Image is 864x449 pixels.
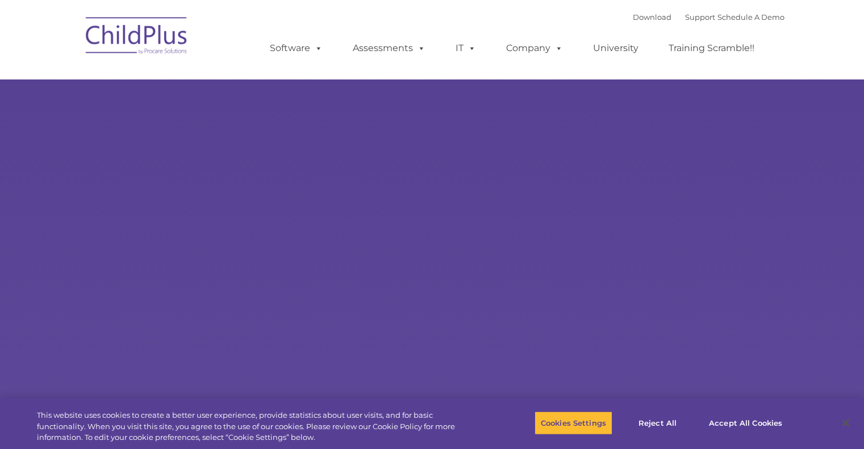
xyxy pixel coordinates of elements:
a: Assessments [341,37,437,60]
img: ChildPlus by Procare Solutions [80,9,194,66]
a: Software [258,37,334,60]
a: University [582,37,650,60]
button: Cookies Settings [535,411,612,435]
a: IT [444,37,487,60]
div: This website uses cookies to create a better user experience, provide statistics about user visit... [37,410,475,443]
a: Company [495,37,574,60]
button: Close [833,410,858,435]
font: | [633,12,784,22]
button: Reject All [622,411,693,435]
a: Training Scramble!! [657,37,766,60]
button: Accept All Cookies [703,411,788,435]
a: Download [633,12,671,22]
a: Schedule A Demo [717,12,784,22]
a: Support [685,12,715,22]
